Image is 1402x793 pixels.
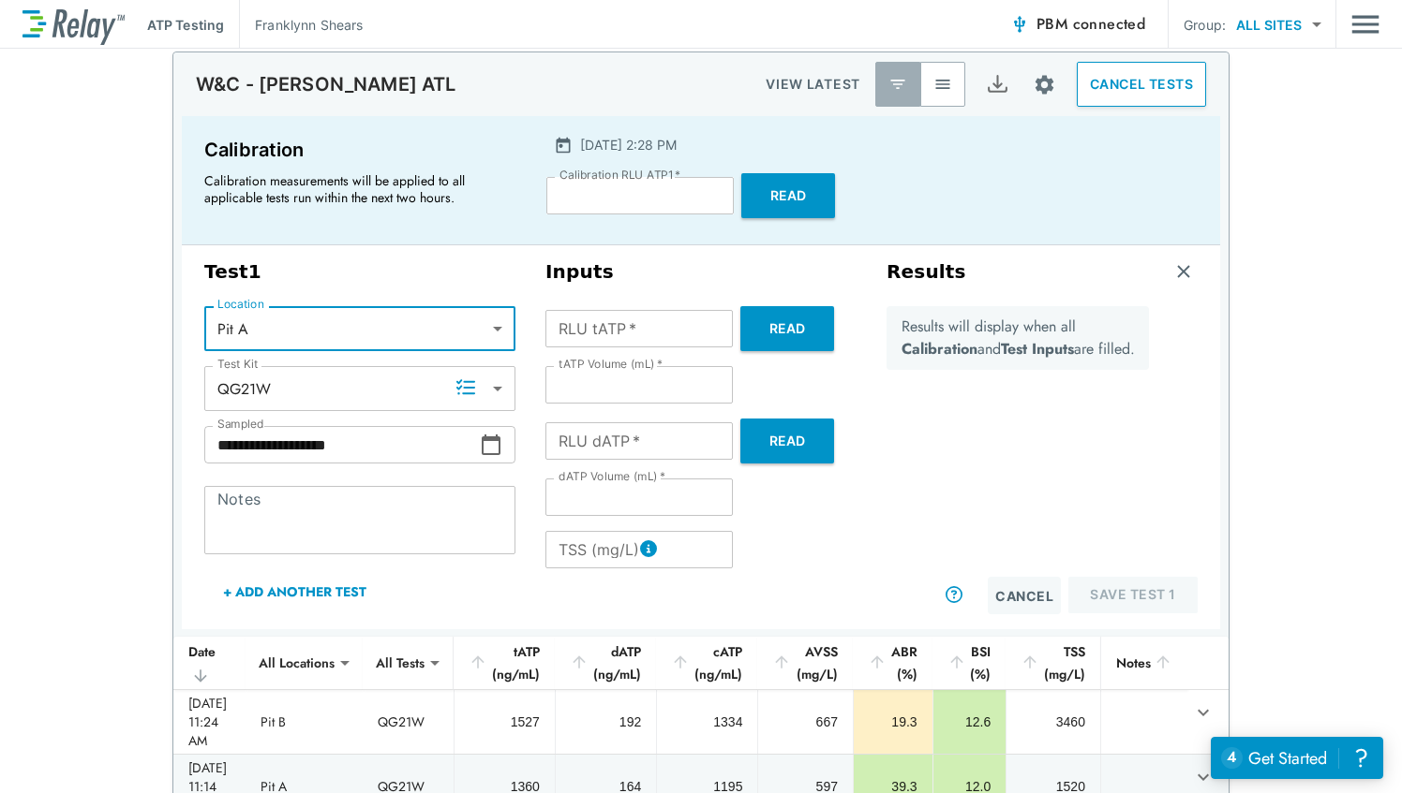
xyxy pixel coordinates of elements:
div: ABR (%) [868,640,917,685]
button: expand row [1187,761,1219,793]
img: Calender Icon [554,136,573,154]
div: 1527 [470,712,540,731]
label: Calibration RLU ATP1 [559,169,680,182]
label: Sampled [217,418,264,431]
b: Calibration [902,338,977,360]
span: connected [1073,13,1146,35]
p: Calibration [204,135,513,165]
b: Test Inputs [1001,338,1074,360]
button: Cancel [988,577,1061,614]
button: Main menu [1351,7,1380,42]
div: All Tests [363,644,438,682]
td: QG21W [363,690,454,754]
p: W&C - [PERSON_NAME] ATL [196,73,455,95]
p: [DATE] 2:28 PM [580,135,677,154]
p: Calibration measurements will be applied to all applicable tests run within the next two hours. [204,172,504,206]
div: Notes [1116,652,1172,674]
img: LuminUltra Relay [22,5,125,45]
button: expand row [1187,697,1219,728]
div: cATP (ng/mL) [671,640,742,685]
div: BSI (%) [947,640,992,685]
input: Choose date, selected date is Sep 24, 2025 [204,426,480,463]
button: Read [740,419,834,463]
iframe: Resource center [1211,737,1383,779]
p: ATP Testing [147,15,224,35]
button: Site setup [1020,60,1069,110]
button: CANCEL TESTS [1077,62,1206,107]
img: Export Icon [986,73,1009,96]
label: tATP Volume (mL) [559,358,663,371]
h3: Results [887,260,966,284]
div: TSS (mg/L) [1021,640,1085,685]
span: PBM [1037,11,1145,37]
button: + Add Another Test [204,569,385,614]
h3: Inputs [545,260,857,284]
div: 192 [571,712,641,731]
label: Test Kit [217,358,259,371]
button: Read [740,306,834,351]
h3: Test 1 [204,260,515,284]
img: Connected Icon [1010,15,1029,34]
div: [DATE] 11:24 AM [188,694,231,750]
p: VIEW LATEST [766,73,860,95]
img: Latest [888,75,907,94]
div: dATP (ng/mL) [570,640,641,685]
img: Settings Icon [1033,73,1056,96]
div: 3460 [1022,712,1085,731]
td: Pit B [246,690,363,754]
p: Group: [1184,15,1226,35]
img: Remove [1174,262,1193,281]
div: 667 [773,712,838,731]
label: dATP Volume (mL) [559,470,665,483]
div: tATP (ng/mL) [469,640,540,685]
div: QG21W [204,370,515,407]
button: Export [975,62,1020,107]
img: View All [933,75,952,94]
div: 19.3 [869,712,917,731]
button: Read [741,173,835,218]
label: Location [217,298,264,311]
div: 1334 [672,712,742,731]
div: AVSS (mg/L) [772,640,838,685]
div: Pit A [204,310,515,347]
button: PBM connected [1003,6,1153,43]
th: Date [173,637,246,690]
div: 12.6 [948,712,992,731]
p: Franklynn Shears [255,15,363,35]
div: All Locations [246,644,348,682]
img: Drawer Icon [1351,7,1380,42]
p: Results will display when all and are filled. [902,316,1135,360]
